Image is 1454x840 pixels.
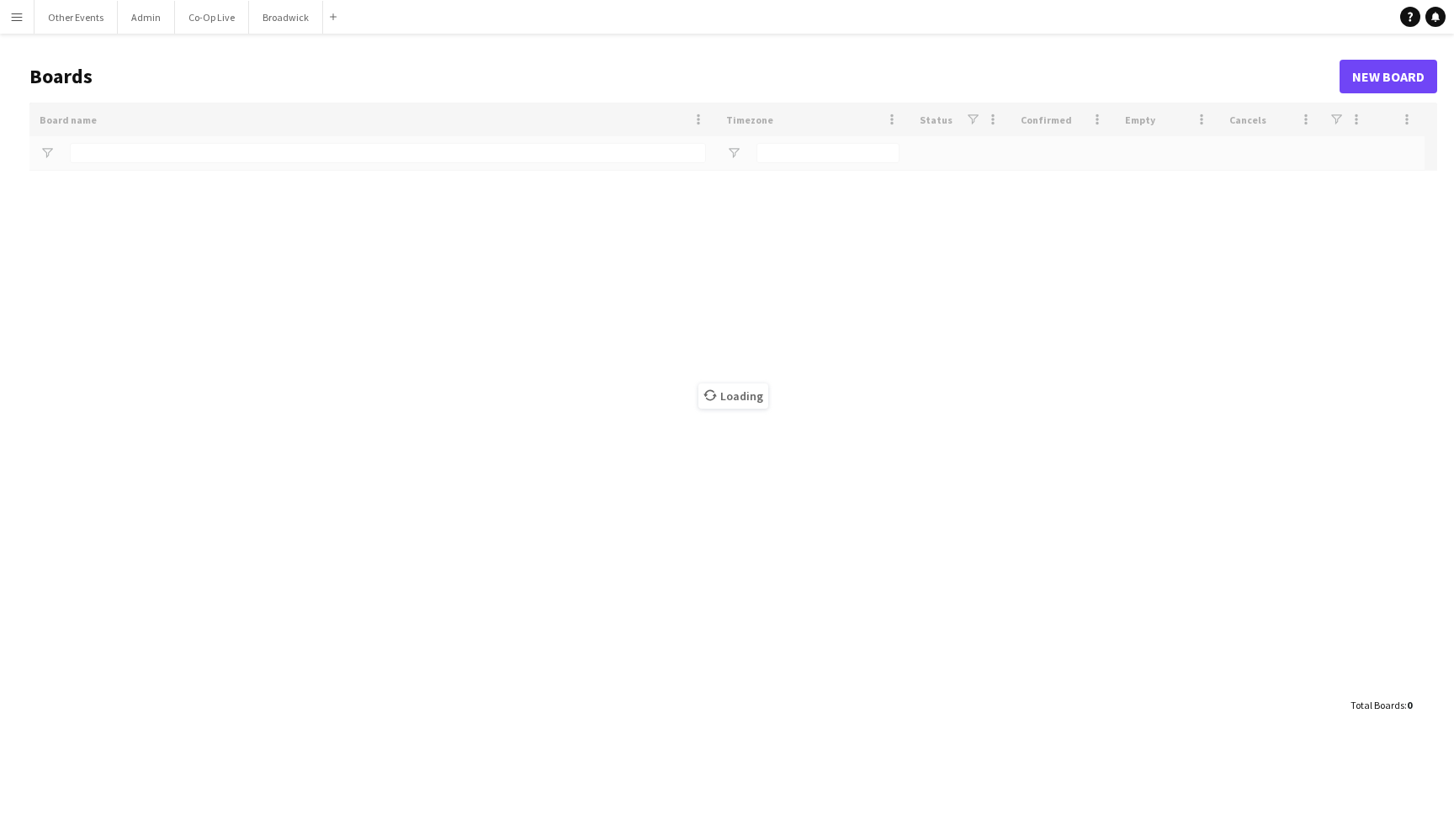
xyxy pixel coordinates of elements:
[29,64,1340,89] h1: Boards
[1351,699,1404,711] span: Total Boards
[1351,689,1412,721] div: :
[1340,60,1437,93] a: New Board
[698,383,768,409] span: Loading
[34,1,118,34] button: Other Events
[1407,699,1412,711] span: 0
[118,1,175,34] button: Admin
[175,1,249,34] button: Co-Op Live
[249,1,323,34] button: Broadwick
